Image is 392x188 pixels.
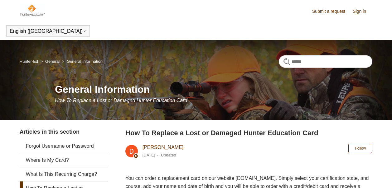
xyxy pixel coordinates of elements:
[279,55,372,68] input: Search
[20,153,108,167] a: Where Is My Card?
[20,59,38,64] a: Hunter-Ed
[39,59,61,64] li: General
[348,144,372,153] button: Follow Article
[10,28,86,34] button: English ([GEOGRAPHIC_DATA])
[61,59,103,64] li: General Information
[20,4,45,16] img: Hunter-Ed Help Center home page
[161,153,176,157] li: Updated
[143,145,184,150] a: [PERSON_NAME]
[353,8,372,15] a: Sign in
[20,139,108,153] a: Forgot Username or Password
[55,98,187,103] span: How To Replace a Lost or Damaged Hunter Education Card
[20,59,39,64] li: Hunter-Ed
[352,167,388,183] div: Chat Support
[20,167,108,181] a: What Is This Recurring Charge?
[67,59,103,64] a: General Information
[45,59,60,64] a: General
[125,128,372,138] h2: How To Replace a Lost or Damaged Hunter Education Card
[143,153,155,157] time: 03/04/2024, 08:49
[20,129,80,135] span: Articles in this section
[55,82,372,97] h1: General Information
[312,8,351,15] a: Submit a request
